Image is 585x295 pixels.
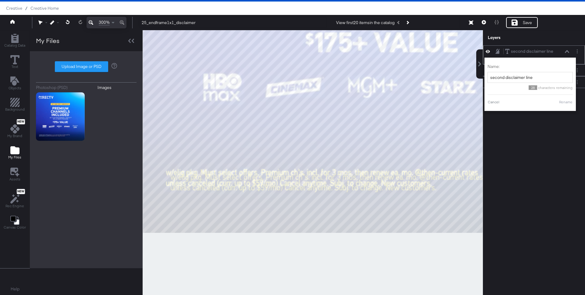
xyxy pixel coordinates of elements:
button: Rename [559,99,573,105]
button: Next Product [403,17,412,28]
div: Images [97,85,112,91]
button: Add Text [5,75,25,92]
span: Canvas Color [4,225,26,230]
button: Add Rectangle [1,32,29,50]
div: second disclaimer line [511,48,553,54]
div: Save [523,20,532,26]
button: Images [97,85,137,91]
button: Text [7,54,23,71]
span: Creative [6,6,22,11]
div: View first 20 items in the catalog [336,20,395,26]
button: Add Rectangle [2,97,28,114]
a: Help [11,286,19,292]
a: Creative Home [30,6,59,11]
span: 300% [99,20,110,25]
button: second disclaimer line [505,48,554,55]
button: NewRec Engine [2,187,28,210]
div: Layers [488,35,550,41]
button: Add Files [5,144,25,162]
div: My Files [36,36,59,45]
span: My Brand [7,133,22,138]
span: Background [5,107,25,112]
button: Help [6,284,24,295]
button: Photoshop (PSD) [36,85,93,91]
span: My Files [8,155,21,160]
div: characters remaining [487,85,573,90]
span: 28 [529,85,537,90]
button: Layer Options [574,48,580,55]
div: ImageLayer Options [483,76,585,88]
span: New [17,120,25,124]
div: second disclaimer lineLayer Options [483,45,585,64]
span: Catalog Data [4,43,25,48]
button: Save [506,17,538,28]
span: New [17,190,25,194]
button: Layer Options [574,67,580,73]
button: NewMy Brand [4,118,26,140]
label: Name: [487,64,573,69]
button: Assets [6,166,24,183]
div: second disclaimer lineLayer Options [483,64,585,76]
div: Photoshop (PSD) [36,85,68,91]
span: / [22,6,30,11]
span: Objects [9,86,21,91]
span: Text [12,64,18,69]
button: Cancel [487,99,500,105]
span: Assets [9,177,20,182]
button: Layer Options [574,79,580,85]
span: Rec Engine [5,204,24,208]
